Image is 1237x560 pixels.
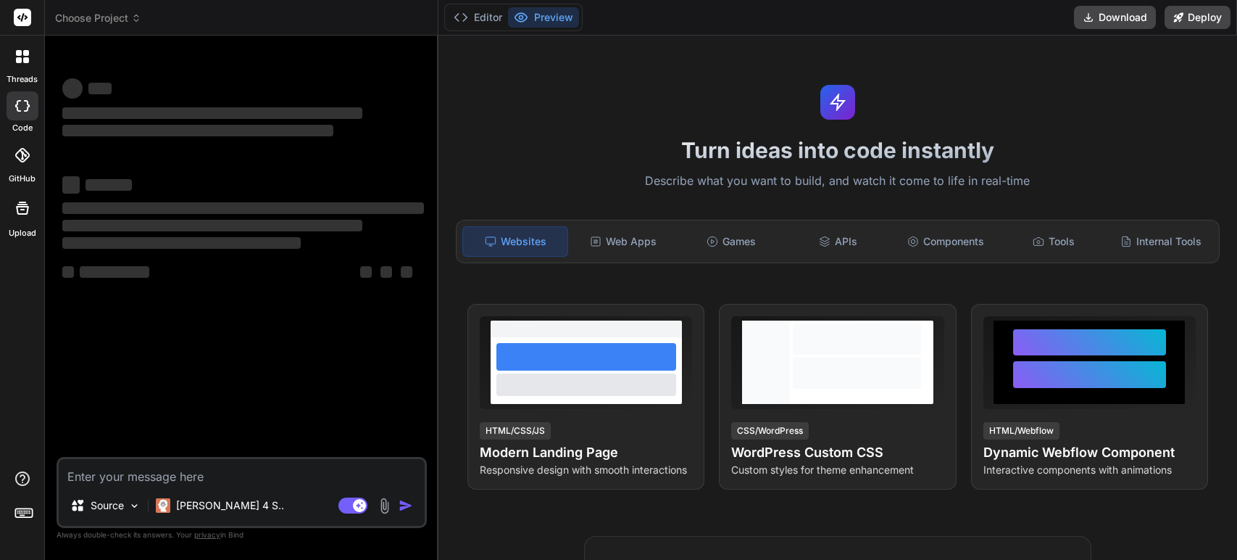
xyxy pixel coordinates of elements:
label: GitHub [9,173,36,185]
span: ‌ [62,107,362,119]
p: Interactive components with animations [983,463,1196,477]
span: ‌ [80,266,149,278]
h4: WordPress Custom CSS [731,442,944,463]
div: Internal Tools [1109,226,1213,257]
img: Pick Models [128,500,141,512]
span: ‌ [88,83,112,94]
p: [PERSON_NAME] 4 S.. [176,498,284,513]
span: ‌ [62,125,333,136]
button: Editor [448,7,508,28]
h4: Dynamic Webflow Component [983,442,1196,463]
span: ‌ [62,78,83,99]
span: ‌ [62,220,362,231]
div: APIs [786,226,891,257]
span: ‌ [62,237,301,249]
span: Choose Project [55,11,141,25]
div: HTML/Webflow [983,422,1059,440]
label: code [12,122,33,134]
span: ‌ [62,202,424,214]
label: Upload [9,227,36,239]
img: attachment [376,498,393,514]
span: ‌ [380,266,392,278]
p: Responsive design with smooth interactions [480,463,692,477]
p: Custom styles for theme enhancement [731,463,944,477]
div: Websites [462,226,568,257]
span: ‌ [401,266,412,278]
p: Source [91,498,124,513]
button: Deploy [1165,6,1230,29]
label: threads [7,73,38,86]
h4: Modern Landing Page [480,442,692,463]
span: ‌ [62,176,80,194]
div: Components [894,226,998,257]
div: HTML/CSS/JS [480,422,551,440]
p: Always double-check its answers. Your in Bind [57,528,427,542]
img: Claude 4 Sonnet [156,498,170,513]
span: ‌ [62,266,74,278]
img: icon [399,498,413,513]
span: ‌ [360,266,372,278]
button: Preview [508,7,579,28]
h1: Turn ideas into code instantly [447,137,1228,163]
p: Describe what you want to build, and watch it come to life in real-time [447,172,1228,191]
div: Web Apps [571,226,675,257]
div: Tools [1001,226,1105,257]
div: Games [678,226,783,257]
span: privacy [194,530,220,539]
span: ‌ [86,179,132,191]
button: Download [1074,6,1156,29]
div: CSS/WordPress [731,422,809,440]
